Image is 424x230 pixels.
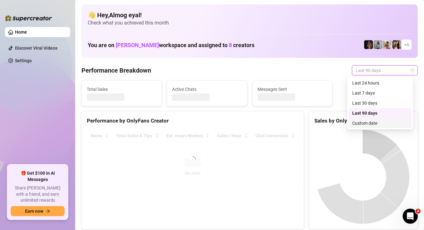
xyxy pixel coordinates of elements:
span: 8 [229,42,232,48]
div: Sales by OnlyFans Creator [314,117,412,125]
span: arrow-right [46,209,50,213]
div: Last 24 hours [352,79,408,86]
button: Earn nowarrow-right [11,206,65,216]
span: [PERSON_NAME] [116,42,159,48]
img: A [374,40,382,49]
span: Check what you achieved this month [88,19,411,26]
div: Last 30 days [348,98,412,108]
iframe: Intercom live chat [403,209,418,224]
div: Performance by OnlyFans Creator [87,117,299,125]
span: Active Chats [172,86,242,93]
h4: Performance Breakdown [81,66,151,75]
div: Last 30 days [352,100,408,107]
span: Last 90 days [356,66,414,75]
div: Custom date [348,118,412,128]
span: Total Sales [87,86,156,93]
div: Custom date [352,120,408,127]
span: Earn now [25,209,43,214]
a: Home [15,30,27,35]
div: Last 7 days [352,90,408,96]
div: Last 90 days [352,110,408,117]
div: Last 7 days [348,88,412,98]
a: Discover Viral Videos [15,46,57,51]
h4: 👋 Hey, Almog eyal ! [88,11,411,19]
img: logo-BBDzfeDw.svg [5,15,52,21]
img: Green [383,40,392,49]
img: AD [392,40,401,49]
div: Last 90 days [348,108,412,118]
span: calendar [411,68,414,72]
span: loading [190,156,196,163]
span: 🎁 Get $100 in AI Messages [11,170,65,183]
span: + 4 [404,41,409,48]
span: 2 [416,209,421,214]
h1: You are on workspace and assigned to creators [88,42,254,49]
img: D [364,40,373,49]
a: Settings [15,58,32,63]
span: Share [PERSON_NAME] with a friend, and earn unlimited rewards [11,185,65,204]
span: Messages Sent [258,86,327,93]
div: Last 24 hours [348,78,412,88]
